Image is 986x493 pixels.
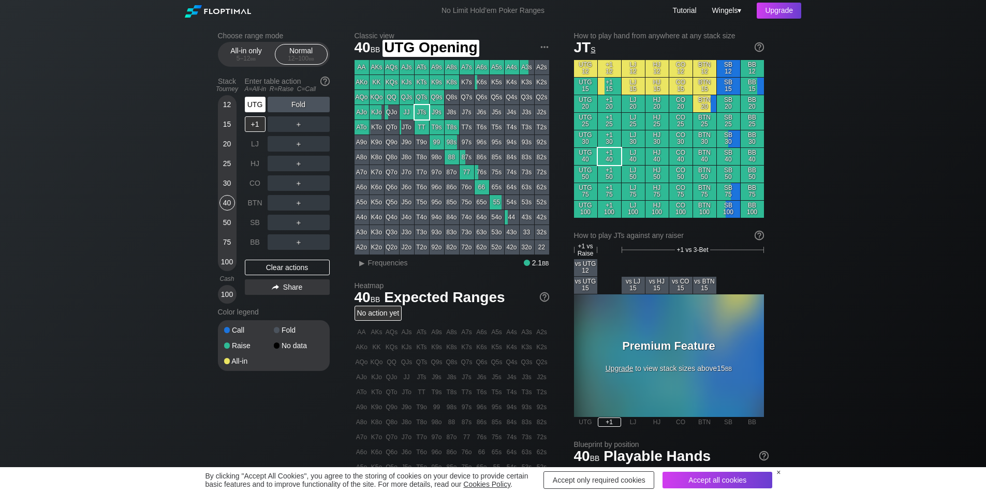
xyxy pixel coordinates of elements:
div: 53o [490,225,504,240]
div: BB 75 [741,183,764,200]
div: T3o [415,225,429,240]
div: K7s [460,75,474,89]
div: HJ 30 [645,130,669,147]
div: +1 50 [598,166,621,183]
div: BTN 30 [693,130,716,147]
h2: Classic view [355,32,549,40]
div: J7o [400,165,414,180]
div: 33 [520,225,534,240]
div: ＋ [268,136,330,152]
div: AKo [355,75,369,89]
div: LJ 100 [622,201,645,218]
div: 94o [430,210,444,225]
div: CO 12 [669,60,693,77]
div: 86s [475,150,489,165]
div: JTs [415,105,429,119]
div: +1 100 [598,201,621,218]
div: T2s [535,120,549,135]
div: 97o [430,165,444,180]
span: bb [308,55,314,62]
div: HJ 75 [645,183,669,200]
div: T2o [415,240,429,255]
div: UTG 20 [574,95,597,112]
h2: How to play hand from anywhere at any stack size [574,32,764,40]
div: A3o [355,225,369,240]
div: UTG 75 [574,183,597,200]
div: HJ 25 [645,113,669,130]
img: ellipsis.fd386fe8.svg [539,41,550,53]
div: BTN 50 [693,166,716,183]
div: AKs [370,60,384,74]
div: K4o [370,210,384,225]
div: Q5o [385,195,399,210]
div: Q8o [385,150,399,165]
div: LJ 12 [622,60,645,77]
div: A4s [505,60,519,74]
div: J3o [400,225,414,240]
div: BB 100 [741,201,764,218]
div: 43o [505,225,519,240]
div: T5o [415,195,429,210]
div: 43s [520,210,534,225]
div: How to play JTs against any raiser [574,231,764,240]
div: ＋ [268,234,330,250]
img: help.32db89a4.svg [319,76,331,87]
div: J8o [400,150,414,165]
div: ＋ [268,116,330,132]
div: SB 20 [717,95,740,112]
div: HJ 12 [645,60,669,77]
div: CO 40 [669,148,693,165]
div: A4o [355,210,369,225]
div: T8o [415,150,429,165]
div: HJ 100 [645,201,669,218]
div: Upgrade [757,3,801,19]
div: KK [370,75,384,89]
div: J2o [400,240,414,255]
div: +1 30 [598,130,621,147]
div: +1 [245,116,266,132]
div: All-in only [223,44,270,64]
div: CO 25 [669,113,693,130]
div: Stack [214,73,241,97]
div: 75 [219,234,235,250]
div: J6o [400,180,414,195]
div: 55 [490,195,504,210]
div: QTs [415,90,429,104]
div: CO 75 [669,183,693,200]
div: UTG 30 [574,130,597,147]
div: Q7s [460,90,474,104]
span: s [591,43,595,54]
div: 65o [475,195,489,210]
div: UTG 12 [574,60,597,77]
div: A5o [355,195,369,210]
div: Q6s [475,90,489,104]
div: K8o [370,150,384,165]
div: TT [415,120,429,135]
div: CO 20 [669,95,693,112]
div: 94s [505,135,519,150]
div: Q8s [445,90,459,104]
div: +1 75 [598,183,621,200]
div: J9o [400,135,414,150]
div: 66 [475,180,489,195]
div: 87s [460,150,474,165]
div: BB 50 [741,166,764,183]
div: KTs [415,75,429,89]
h2: Choose range mode [218,32,330,40]
div: 73s [520,165,534,180]
div: K9o [370,135,384,150]
div: +1 40 [598,148,621,165]
div: A5s [490,60,504,74]
div: K6s [475,75,489,89]
div: HJ 20 [645,95,669,112]
div: SB [245,215,266,230]
div: ＋ [268,175,330,191]
div: Accept all cookies [663,472,772,488]
div: BTN 20 [693,95,716,112]
div: 53s [520,195,534,210]
div: 82s [535,150,549,165]
div: K4s [505,75,519,89]
div: QJs [400,90,414,104]
div: Q2s [535,90,549,104]
img: help.32db89a4.svg [758,450,770,461]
